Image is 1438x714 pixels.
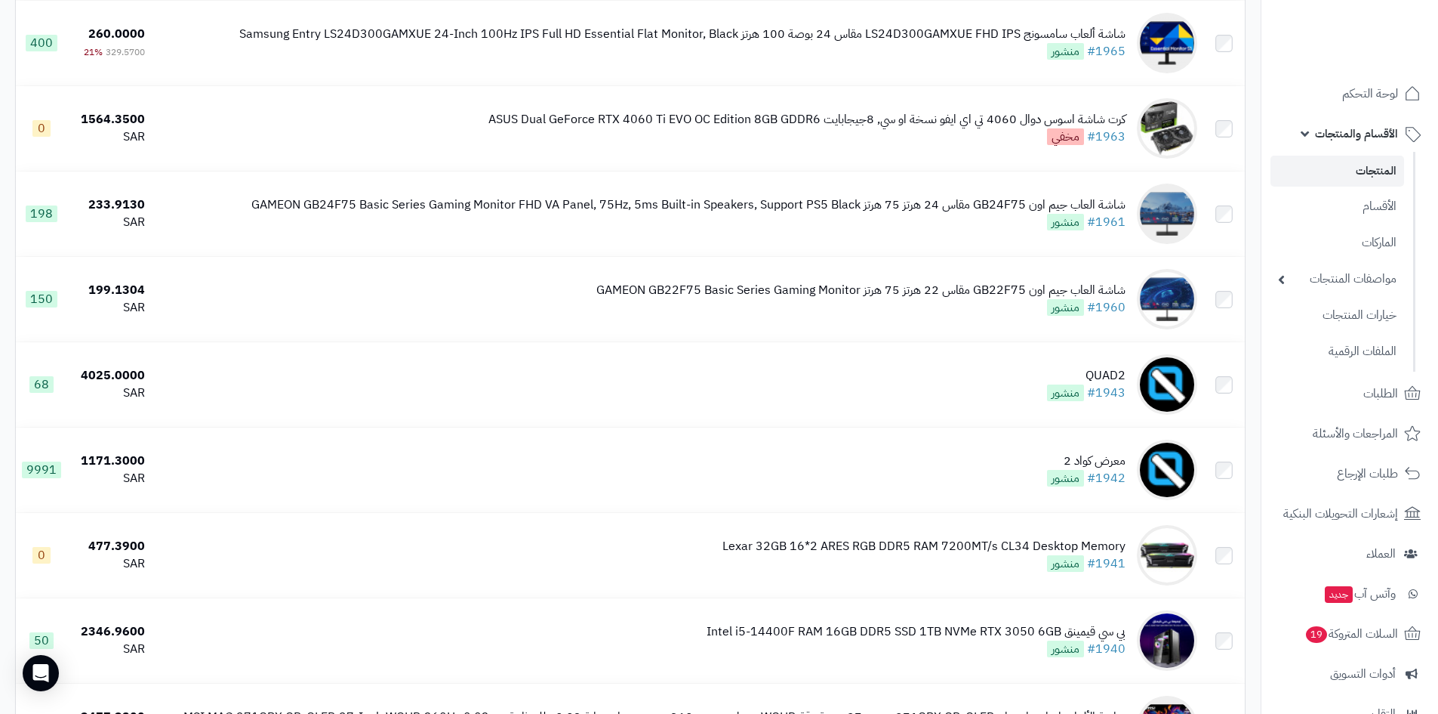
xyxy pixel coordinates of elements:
div: 2346.9600 [73,623,145,641]
a: أدوات التسويق [1270,656,1429,692]
a: مواصفات المنتجات [1270,263,1404,295]
div: SAR [73,385,145,402]
span: وآتس آب [1323,583,1396,604]
span: 50 [29,632,54,649]
div: معرض كواد 2 [1047,453,1125,470]
span: السلات المتروكة [1304,623,1398,644]
span: 21% [84,45,103,59]
span: المراجعات والأسئلة [1313,423,1398,444]
a: طلبات الإرجاع [1270,456,1429,492]
a: الطلبات [1270,376,1429,412]
span: 198 [26,206,57,222]
div: QUAD2 [1047,367,1125,385]
div: 4025.0000 [73,367,145,385]
a: إشعارات التحويلات البنكية [1270,496,1429,532]
span: الطلبات [1363,383,1398,404]
div: 199.1304 [73,282,145,299]
span: منشور [1047,470,1084,487]
span: 0 [32,120,51,137]
a: المراجعات والأسئلة [1270,416,1429,452]
span: 68 [29,376,54,393]
div: SAR [73,299,145,317]
span: منشور [1047,385,1084,401]
a: لوحة التحكم [1270,76,1429,112]
div: SAR [73,555,145,573]
a: العملاء [1270,536,1429,572]
span: 400 [26,35,57,51]
span: 0 [32,547,51,564]
span: إشعارات التحويلات البنكية [1283,503,1398,524]
div: SAR [73,214,145,231]
span: منشور [1047,641,1084,657]
span: مخفي [1047,128,1084,145]
div: 233.9130 [73,196,145,214]
a: وآتس آبجديد [1270,576,1429,612]
div: 477.3900 [73,538,145,555]
img: Lexar 32GB 16*2 ARES RGB DDR5 RAM 7200MT/s CL34 Desktop Memory [1137,525,1197,586]
a: المنتجات [1270,156,1404,187]
a: الأقسام [1270,190,1404,223]
img: شاشة ألعاب سامسونج LS24D300GAMXUE FHD IPS مقاس 24 بوصة 100 هرتز Samsung Entry LS24D300GAMXUE 24-I... [1137,13,1197,73]
div: كرت شاشة اسوس دوال 4060 تي اي ايفو نسخة او سي, 8جيجابايت ASUS Dual GeForce RTX 4060 Ti EVO OC Edi... [488,111,1125,128]
div: SAR [73,128,145,146]
img: logo-2.png [1335,11,1424,43]
div: بي سي قيمينق Intel i5-14400F RAM 16GB DDR5 SSD 1TB NVMe RTX 3050 6GB [707,623,1125,641]
a: #1965 [1087,42,1125,60]
img: بي سي قيمينق Intel i5-14400F RAM 16GB DDR5 SSD 1TB NVMe RTX 3050 6GB [1137,610,1197,671]
div: Open Intercom Messenger [23,655,59,691]
a: السلات المتروكة19 [1270,616,1429,652]
img: معرض كواد 2 [1137,440,1197,500]
img: كرت شاشة اسوس دوال 4060 تي اي ايفو نسخة او سي, 8جيجابايت ASUS Dual GeForce RTX 4060 Ti EVO OC Edi... [1137,98,1197,159]
span: العملاء [1366,543,1396,564]
div: 1171.3000 [73,453,145,470]
div: شاشة ألعاب سامسونج LS24D300GAMXUE FHD IPS مقاس 24 بوصة 100 هرتز Samsung Entry LS24D300GAMXUE 24-I... [239,26,1125,43]
span: 19 [1305,626,1328,643]
a: #1960 [1087,298,1125,317]
span: منشور [1047,214,1084,230]
a: #1943 [1087,384,1125,402]
div: 1564.3500 [73,111,145,128]
div: Lexar 32GB 16*2 ARES RGB DDR5 RAM 7200MT/s CL34 Desktop Memory [722,538,1125,555]
a: الماركات [1270,227,1404,259]
span: منشور [1047,43,1084,60]
div: SAR [73,470,145,487]
img: شاشة العاب جيم اون GB24F75 مقاس 24 هرتز 75 هرتز GAMEON GB24F75 Basic Series Gaming Monitor FHD VA... [1137,184,1197,244]
a: #1940 [1087,640,1125,658]
span: أدوات التسويق [1330,663,1396,685]
img: شاشة العاب جيم اون GB22F75 مقاس 22 هرتز 75 هرتز GAMEON GB22F75 Basic Series Gaming Monitor [1137,269,1197,329]
span: 329.5700 [106,45,145,59]
div: شاشة العاب جيم اون GB22F75 مقاس 22 هرتز 75 هرتز GAMEON GB22F75 Basic Series Gaming Monitor [596,282,1125,299]
span: 260.0000 [88,25,145,43]
a: #1961 [1087,213,1125,231]
a: #1941 [1087,555,1125,573]
img: QUAD2 [1137,354,1197,415]
div: SAR [73,641,145,658]
span: جديد [1325,586,1353,603]
span: منشور [1047,555,1084,572]
span: طلبات الإرجاع [1337,463,1398,484]
a: #1942 [1087,469,1125,487]
span: لوحة التحكم [1342,83,1398,104]
a: #1963 [1087,128,1125,146]
span: 9991 [22,462,61,478]
div: شاشة العاب جيم اون GB24F75 مقاس 24 هرتز 75 هرتز GAMEON GB24F75 Basic Series Gaming Monitor FHD VA... [251,196,1125,214]
a: خيارات المنتجات [1270,299,1404,332]
a: الملفات الرقمية [1270,335,1404,368]
span: 150 [26,291,57,308]
span: منشور [1047,299,1084,316]
span: الأقسام والمنتجات [1315,123,1398,144]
